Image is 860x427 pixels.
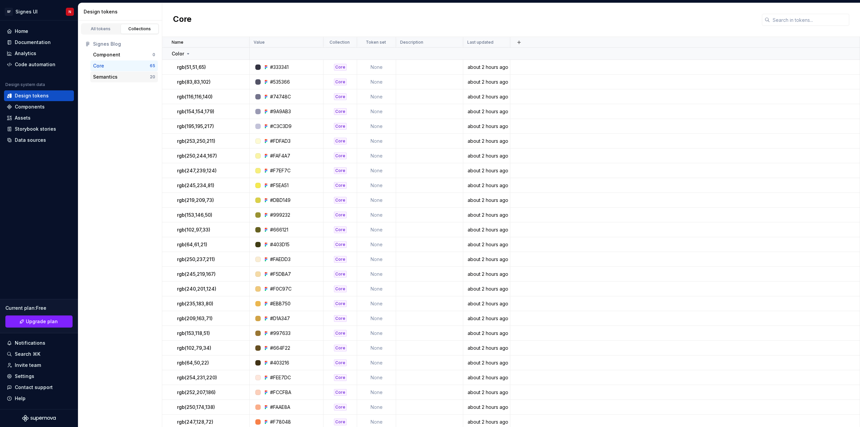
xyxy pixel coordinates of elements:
[177,212,212,218] p: rgb(153,146,50)
[90,49,158,60] button: Component0
[90,60,158,71] button: Core65
[270,315,290,322] div: #D1A347
[334,256,347,263] div: Core
[4,393,74,404] button: Help
[4,124,74,134] a: Storybook stories
[177,226,210,233] p: rgb(102,97,33)
[334,182,347,189] div: Core
[270,212,290,218] div: #999232
[357,104,396,119] td: None
[357,75,396,89] td: None
[357,60,396,75] td: None
[366,40,386,45] p: Token set
[464,79,510,85] div: about 2 hours ago
[4,349,74,359] button: Search ⌘K
[4,48,74,59] a: Analytics
[177,345,211,351] p: rgb(102,79,34)
[254,40,265,45] p: Value
[464,271,510,277] div: about 2 hours ago
[464,256,510,263] div: about 2 hours ago
[5,82,45,87] div: Design system data
[334,271,347,277] div: Core
[177,241,207,248] p: rgb(64,61,21)
[270,345,290,351] div: #664F22
[15,340,45,346] div: Notifications
[270,123,292,130] div: #C3C3D9
[90,72,158,82] button: Semantics20
[357,267,396,282] td: None
[464,167,510,174] div: about 2 hours ago
[464,64,510,71] div: about 2 hours ago
[464,138,510,144] div: about 2 hours ago
[270,256,291,263] div: #FAEDD3
[357,208,396,222] td: None
[173,14,191,26] h2: Core
[4,382,74,393] button: Contact support
[467,40,493,45] p: Last updated
[270,271,291,277] div: #F5DBA7
[464,197,510,204] div: about 2 hours ago
[4,90,74,101] a: Design tokens
[334,93,347,100] div: Core
[270,153,290,159] div: #FAF4A7
[15,362,41,369] div: Invite team
[177,359,209,366] p: rgb(64,50,22)
[5,305,73,311] div: Current plan : Free
[334,167,347,174] div: Core
[177,79,211,85] p: rgb(83,83,102)
[4,101,74,112] a: Components
[464,182,510,189] div: about 2 hours ago
[15,373,34,380] div: Settings
[270,167,291,174] div: #F7EF7C
[4,371,74,382] a: Settings
[334,226,347,233] div: Core
[93,62,104,69] div: Core
[357,370,396,385] td: None
[357,222,396,237] td: None
[4,26,74,37] a: Home
[4,338,74,348] button: Notifications
[5,8,13,16] div: SF
[357,178,396,193] td: None
[15,395,26,402] div: Help
[357,119,396,134] td: None
[464,389,510,396] div: about 2 hours ago
[69,9,71,14] div: N
[270,300,291,307] div: #EBB750
[464,153,510,159] div: about 2 hours ago
[15,61,55,68] div: Code automation
[4,360,74,371] a: Invite team
[177,167,217,174] p: rgb(247,239,124)
[153,52,155,57] div: 0
[334,153,347,159] div: Core
[15,384,53,391] div: Contact support
[464,359,510,366] div: about 2 hours ago
[177,138,215,144] p: rgb(253,250,211)
[270,182,289,189] div: #F5EA51
[464,286,510,292] div: about 2 hours ago
[15,115,31,121] div: Assets
[4,37,74,48] a: Documentation
[334,286,347,292] div: Core
[270,286,292,292] div: #F0C97C
[357,134,396,148] td: None
[334,359,347,366] div: Core
[15,39,51,46] div: Documentation
[334,374,347,381] div: Core
[270,226,288,233] div: #666121
[270,389,291,396] div: #FCCFBA
[177,315,213,322] p: rgb(209,163,71)
[22,415,56,422] svg: Supernova Logo
[15,28,28,35] div: Home
[334,197,347,204] div: Core
[15,137,46,143] div: Data sources
[357,400,396,415] td: None
[357,89,396,104] td: None
[15,92,49,99] div: Design tokens
[15,351,40,357] div: Search ⌘K
[270,197,291,204] div: #DBD149
[464,123,510,130] div: about 2 hours ago
[270,404,290,411] div: #FAAE8A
